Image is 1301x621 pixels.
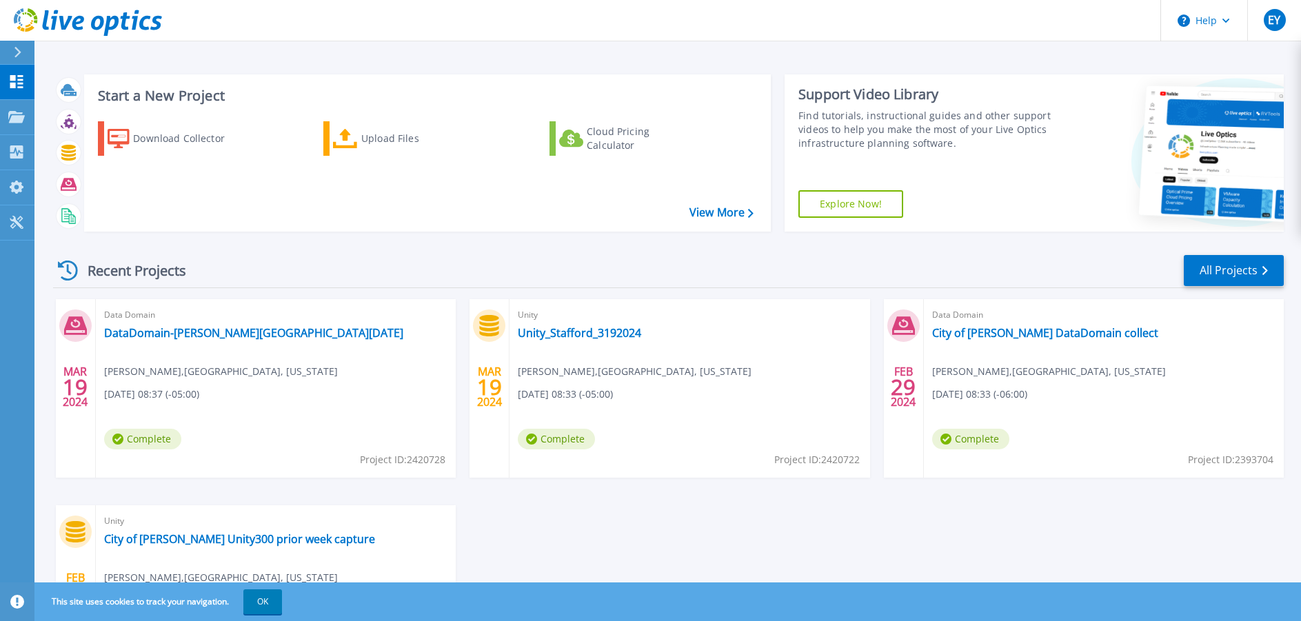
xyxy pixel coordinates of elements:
[38,589,282,614] span: This site uses cookies to track your navigation.
[518,326,641,340] a: Unity_Stafford_3192024
[361,125,472,152] div: Upload Files
[104,513,447,529] span: Unity
[104,326,403,340] a: DataDomain-[PERSON_NAME][GEOGRAPHIC_DATA][DATE]
[587,125,697,152] div: Cloud Pricing Calculator
[104,532,375,546] a: City of [PERSON_NAME] Unity300 prior week capture
[62,362,88,412] div: MAR 2024
[689,206,754,219] a: View More
[891,381,916,393] span: 29
[104,364,338,379] span: [PERSON_NAME] , [GEOGRAPHIC_DATA], [US_STATE]
[243,589,282,614] button: OK
[62,568,88,618] div: FEB 2024
[549,121,703,156] a: Cloud Pricing Calculator
[932,429,1009,449] span: Complete
[133,125,243,152] div: Download Collector
[798,85,1053,103] div: Support Video Library
[518,364,752,379] span: [PERSON_NAME] , [GEOGRAPHIC_DATA], [US_STATE]
[1184,255,1284,286] a: All Projects
[774,452,860,467] span: Project ID: 2420722
[63,381,88,393] span: 19
[476,362,503,412] div: MAR 2024
[518,429,595,449] span: Complete
[932,307,1275,323] span: Data Domain
[98,88,753,103] h3: Start a New Project
[104,429,181,449] span: Complete
[798,190,903,218] a: Explore Now!
[104,387,199,402] span: [DATE] 08:37 (-05:00)
[98,121,252,156] a: Download Collector
[518,307,861,323] span: Unity
[104,570,338,585] span: [PERSON_NAME] , [GEOGRAPHIC_DATA], [US_STATE]
[53,254,205,287] div: Recent Projects
[323,121,477,156] a: Upload Files
[1268,14,1280,26] span: EY
[932,364,1166,379] span: [PERSON_NAME] , [GEOGRAPHIC_DATA], [US_STATE]
[477,381,502,393] span: 19
[932,326,1158,340] a: City of [PERSON_NAME] DataDomain collect
[932,387,1027,402] span: [DATE] 08:33 (-06:00)
[104,307,447,323] span: Data Domain
[518,387,613,402] span: [DATE] 08:33 (-05:00)
[1188,452,1273,467] span: Project ID: 2393704
[890,362,916,412] div: FEB 2024
[798,109,1053,150] div: Find tutorials, instructional guides and other support videos to help you make the most of your L...
[360,452,445,467] span: Project ID: 2420728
